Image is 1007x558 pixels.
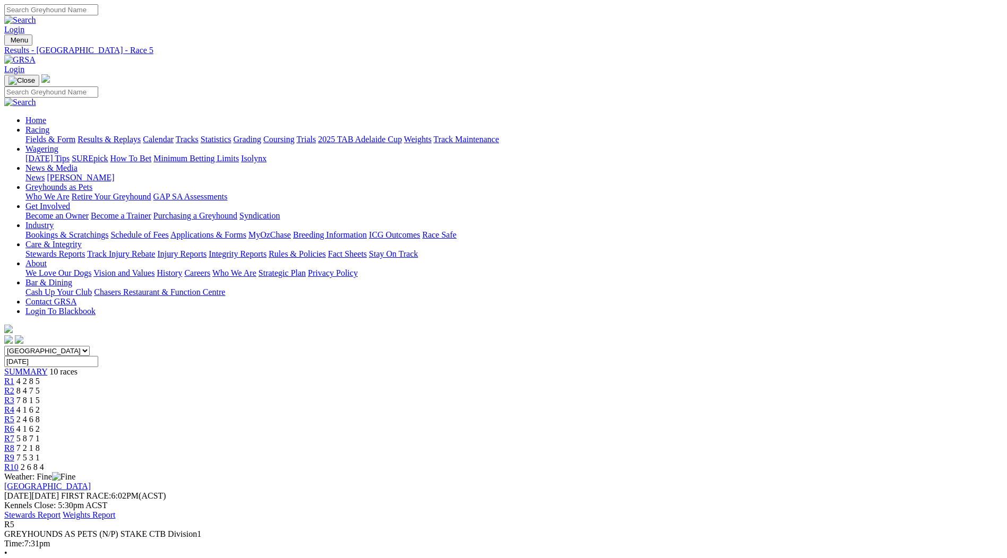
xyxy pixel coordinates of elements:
[25,249,85,258] a: Stewards Reports
[25,268,91,277] a: We Love Our Dogs
[4,65,24,74] a: Login
[25,297,76,306] a: Contact GRSA
[318,135,402,144] a: 2025 TAB Adelaide Cup
[21,463,44,472] span: 2 6 8 4
[4,55,36,65] img: GRSA
[61,491,166,500] span: 6:02PM(ACST)
[4,424,14,433] span: R6
[16,405,40,414] span: 4 1 6 2
[259,268,306,277] a: Strategic Plan
[4,367,47,376] a: SUMMARY
[239,211,280,220] a: Syndication
[15,335,23,344] img: twitter.svg
[234,135,261,144] a: Grading
[4,501,1003,510] div: Kennels Close: 5:30pm ACST
[176,135,199,144] a: Tracks
[157,268,182,277] a: History
[209,249,266,258] a: Integrity Reports
[4,46,1003,55] div: Results - [GEOGRAPHIC_DATA] - Race 5
[16,443,40,452] span: 7 2 1 8
[4,539,24,548] span: Time:
[25,182,92,191] a: Greyhounds as Pets
[25,287,92,297] a: Cash Up Your Club
[4,453,14,462] span: R9
[25,192,70,201] a: Who We Are
[93,268,154,277] a: Vision and Values
[4,4,98,15] input: Search
[25,116,46,125] a: Home
[4,482,91,491] a: [GEOGRAPHIC_DATA]
[241,154,266,163] a: Isolynx
[4,491,32,500] span: [DATE]
[4,377,14,386] a: R1
[52,472,75,482] img: Fine
[25,135,75,144] a: Fields & Form
[11,36,28,44] span: Menu
[269,249,326,258] a: Rules & Policies
[434,135,499,144] a: Track Maintenance
[16,424,40,433] span: 4 1 6 2
[72,154,108,163] a: SUREpick
[87,249,155,258] a: Track Injury Rebate
[153,211,237,220] a: Purchasing a Greyhound
[4,386,14,395] span: R2
[4,415,14,424] a: R5
[4,443,14,452] a: R8
[25,287,1003,297] div: Bar & Dining
[16,415,40,424] span: 2 4 6 8
[4,25,24,34] a: Login
[25,154,70,163] a: [DATE] Tips
[248,230,291,239] a: MyOzChase
[4,510,61,519] a: Stewards Report
[293,230,367,239] a: Breeding Information
[296,135,316,144] a: Trials
[4,539,1003,548] div: 7:31pm
[4,520,14,529] span: R5
[25,221,54,230] a: Industry
[25,163,78,172] a: News & Media
[25,173,1003,182] div: News & Media
[4,86,98,98] input: Search
[4,396,14,405] a: R3
[25,307,96,316] a: Login To Blackbook
[16,434,40,443] span: 5 8 7 1
[4,98,36,107] img: Search
[308,268,358,277] a: Privacy Policy
[328,249,367,258] a: Fact Sheets
[41,74,50,83] img: logo-grsa-white.png
[25,230,108,239] a: Bookings & Scratchings
[4,491,59,500] span: [DATE]
[25,268,1003,278] div: About
[4,434,14,443] a: R7
[4,472,75,481] span: Weather: Fine
[61,491,111,500] span: FIRST RACE:
[25,144,58,153] a: Wagering
[4,405,14,414] a: R4
[212,268,256,277] a: Who We Are
[25,192,1003,202] div: Greyhounds as Pets
[184,268,210,277] a: Careers
[94,287,225,297] a: Chasers Restaurant & Function Centre
[47,173,114,182] a: [PERSON_NAME]
[91,211,151,220] a: Become a Trainer
[4,356,98,367] input: Select date
[25,249,1003,259] div: Care & Integrity
[4,529,1003,539] div: GREYHOUNDS AS PETS (N/P) STAKE CTB Division1
[25,259,47,268] a: About
[25,173,45,182] a: News
[369,230,420,239] a: ICG Outcomes
[25,202,70,211] a: Get Involved
[25,278,72,287] a: Bar & Dining
[4,75,39,86] button: Toggle navigation
[25,211,1003,221] div: Get Involved
[63,510,116,519] a: Weights Report
[25,135,1003,144] div: Racing
[25,154,1003,163] div: Wagering
[4,325,13,333] img: logo-grsa-white.png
